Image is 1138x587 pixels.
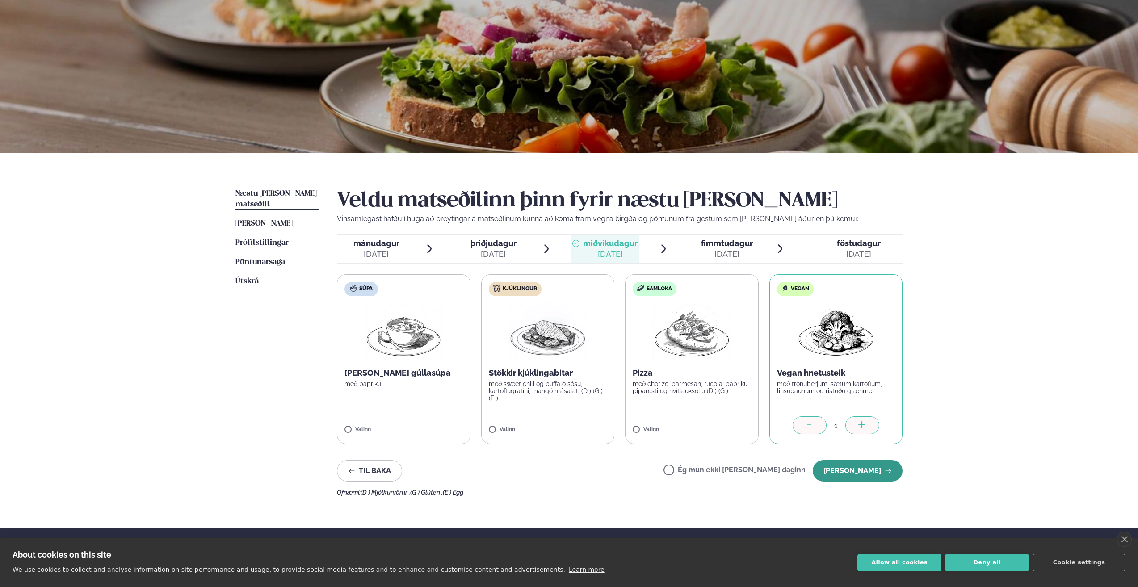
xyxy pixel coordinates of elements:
[489,368,607,378] p: Stökkir kjúklingabitar
[827,420,845,431] div: 1
[235,190,317,208] span: Næstu [PERSON_NAME] matseðill
[443,489,463,496] span: (E ) Egg
[364,303,443,361] img: Soup.png
[350,285,357,292] img: soup.svg
[637,285,644,291] img: sandwich-new-16px.svg
[508,303,587,361] img: Chicken-breast.png
[337,489,903,496] div: Ofnæmi:
[337,214,903,224] p: Vinsamlegast hafðu í huga að breytingar á matseðlinum kunna að koma fram vegna birgða og pöntunum...
[701,249,753,260] div: [DATE]
[235,276,259,287] a: Útskrá
[837,239,881,248] span: föstudagur
[857,554,941,571] button: Allow all cookies
[235,189,319,210] a: Næstu [PERSON_NAME] matseðill
[503,285,537,293] span: Kjúklingur
[359,285,373,293] span: Súpa
[647,285,672,293] span: Samloka
[235,239,289,247] span: Prófílstillingar
[701,239,753,248] span: fimmtudagur
[235,277,259,285] span: Útskrá
[353,249,399,260] div: [DATE]
[344,368,463,378] p: [PERSON_NAME] gúllasúpa
[235,238,289,248] a: Prófílstillingar
[13,550,111,559] strong: About cookies on this site
[583,239,638,248] span: miðvikudagur
[344,380,463,387] p: með papriku
[235,220,293,227] span: [PERSON_NAME]
[470,239,517,248] span: þriðjudagur
[569,566,605,573] a: Learn more
[837,249,881,260] div: [DATE]
[410,489,443,496] span: (G ) Glúten ,
[337,460,402,482] button: Til baka
[470,249,517,260] div: [DATE]
[583,249,638,260] div: [DATE]
[652,303,731,361] img: Pizza-Bread.png
[1117,532,1132,547] a: close
[791,285,809,293] span: Vegan
[337,189,903,214] h2: Veldu matseðilinn þinn fyrir næstu [PERSON_NAME]
[945,554,1029,571] button: Deny all
[813,460,903,482] button: [PERSON_NAME]
[797,303,875,361] img: Vegan.png
[361,489,410,496] span: (D ) Mjólkurvörur ,
[235,218,293,229] a: [PERSON_NAME]
[777,368,895,378] p: Vegan hnetusteik
[493,285,500,292] img: chicken.svg
[633,380,751,394] p: með chorizo, parmesan, rucola, papriku, piparosti og hvítlauksolíu (D ) (G )
[235,257,285,268] a: Pöntunarsaga
[633,368,751,378] p: Pizza
[353,239,399,248] span: mánudagur
[781,285,789,292] img: Vegan.svg
[13,566,565,573] p: We use cookies to collect and analyse information on site performance and usage, to provide socia...
[777,380,895,394] p: með trönuberjum, sætum kartöflum, linsubaunum og ristuðu grænmeti
[1033,554,1125,571] button: Cookie settings
[235,258,285,266] span: Pöntunarsaga
[489,380,607,402] p: með sweet chili og buffalo sósu, kartöflugratíni, mangó hrásalati (D ) (G ) (E )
